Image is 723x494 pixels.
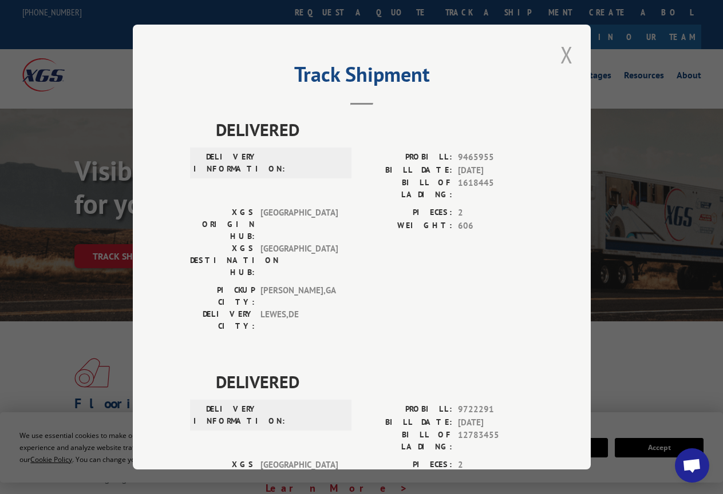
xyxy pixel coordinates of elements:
button: Close modal [557,39,576,70]
label: PIECES: [362,459,452,472]
span: DELIVERED [216,369,534,395]
span: LEWES , DE [260,308,338,332]
span: [DATE] [458,416,534,429]
label: PROBILL: [362,403,452,416]
span: [DATE] [458,164,534,177]
label: DELIVERY CITY: [190,308,255,332]
h2: Track Shipment [190,66,534,88]
span: 1618445 [458,177,534,201]
label: DELIVERY INFORMATION: [193,151,258,175]
label: DELIVERY INFORMATION: [193,403,258,427]
label: PIECES: [362,206,452,220]
label: BILL OF LADING: [362,177,452,201]
span: [GEOGRAPHIC_DATA] [260,206,338,242]
label: PICKUP CITY: [190,284,255,308]
label: PROBILL: [362,151,452,164]
span: 9722291 [458,403,534,416]
span: 9465955 [458,151,534,164]
label: XGS ORIGIN HUB: [190,206,255,242]
label: WEIGHT: [362,220,452,233]
label: BILL DATE: [362,416,452,429]
a: Open chat [675,448,709,483]
span: [GEOGRAPHIC_DATA] [260,242,338,278]
span: 2 [458,206,534,220]
label: BILL OF LADING: [362,429,452,453]
label: BILL DATE: [362,164,452,177]
span: [PERSON_NAME] , GA [260,284,338,308]
span: 2 [458,459,534,472]
label: XGS DESTINATION HUB: [190,242,255,278]
span: 12783455 [458,429,534,453]
span: DELIVERED [216,117,534,142]
span: 606 [458,220,534,233]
